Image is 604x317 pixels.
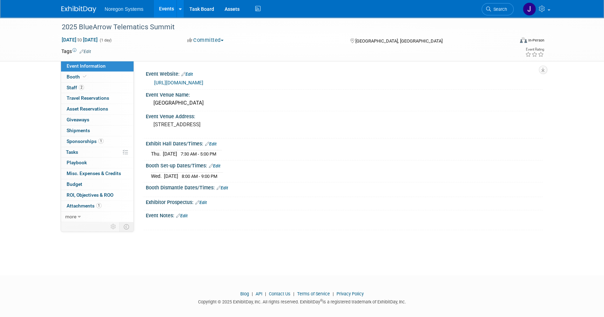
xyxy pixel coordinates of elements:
a: Terms of Service [297,291,330,296]
td: [DATE] [163,150,177,158]
span: Travel Reservations [67,95,109,101]
a: Travel Reservations [61,93,134,104]
a: Giveaways [61,115,134,125]
a: Edit [217,186,228,190]
span: [GEOGRAPHIC_DATA], [GEOGRAPHIC_DATA] [355,38,442,44]
span: Staff [67,85,84,90]
span: | [263,291,268,296]
span: to [76,37,83,43]
div: Event Format [473,36,544,47]
div: Event Venue Name: [146,90,543,98]
a: Edit [209,164,220,168]
td: Personalize Event Tab Strip [107,222,120,231]
div: Event Venue Address: [146,111,543,120]
a: Search [482,3,514,15]
td: Thu. [151,150,163,158]
div: Event Rating [525,48,544,51]
pre: [STREET_ADDRESS] [153,121,303,128]
td: Tags [61,48,91,55]
a: Budget [61,179,134,190]
span: Tasks [66,149,78,155]
span: Asset Reservations [67,106,108,112]
a: Playbook [61,158,134,168]
span: Attachments [67,203,101,209]
span: 1 [98,138,104,144]
img: ExhibitDay [61,6,96,13]
a: Staff2 [61,83,134,93]
span: Giveaways [67,117,89,122]
a: [URL][DOMAIN_NAME] [154,80,203,85]
span: 2 [79,85,84,90]
a: Shipments [61,126,134,136]
span: Event Information [67,63,106,69]
a: Attachments1 [61,201,134,211]
span: | [250,291,255,296]
div: In-Person [528,38,544,43]
span: Playbook [67,160,87,165]
a: Misc. Expenses & Credits [61,168,134,179]
a: Edit [176,213,188,218]
span: Shipments [67,128,90,133]
div: 2025 BlueArrow Telematics Summit [59,21,503,33]
a: Privacy Policy [337,291,364,296]
span: 7:30 AM - 5:00 PM [181,151,216,157]
span: Booth [67,74,88,80]
div: Exhibit Hall Dates/Times: [146,138,543,148]
img: Format-Inperson.png [520,37,527,43]
a: Asset Reservations [61,104,134,114]
span: Budget [67,181,82,187]
div: Booth Dismantle Dates/Times: [146,182,543,191]
a: ROI, Objectives & ROO [61,190,134,201]
td: [DATE] [164,172,178,180]
div: Event Notes: [146,210,543,219]
span: Search [491,7,507,12]
span: [DATE] [DATE] [61,37,98,43]
div: Booth Set-up Dates/Times: [146,160,543,169]
a: Sponsorships1 [61,136,134,147]
div: [GEOGRAPHIC_DATA] [151,98,537,108]
span: Sponsorships [67,138,104,144]
span: 1 [96,203,101,208]
i: Booth reservation complete [83,75,86,78]
a: more [61,212,134,222]
span: (1 day) [99,38,112,43]
a: API [256,291,262,296]
a: Event Information [61,61,134,71]
a: Edit [195,200,207,205]
span: Noregon Systems [105,6,143,12]
td: Wed. [151,172,164,180]
span: more [65,214,76,219]
a: Blog [240,291,249,296]
span: | [292,291,296,296]
a: Edit [205,142,217,146]
span: 8:00 AM - 9:00 PM [182,174,217,179]
sup: ® [320,299,323,302]
div: Exhibitor Prospectus: [146,197,543,206]
div: Event Website: [146,69,543,78]
span: ROI, Objectives & ROO [67,192,113,198]
a: Booth [61,72,134,82]
img: Johana Gil [523,2,536,16]
a: Edit [80,49,91,54]
a: Tasks [61,147,134,158]
button: Committed [185,37,226,44]
td: Toggle Event Tabs [120,222,134,231]
a: Edit [181,72,193,77]
span: | [331,291,335,296]
span: Misc. Expenses & Credits [67,171,121,176]
a: Contact Us [269,291,290,296]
